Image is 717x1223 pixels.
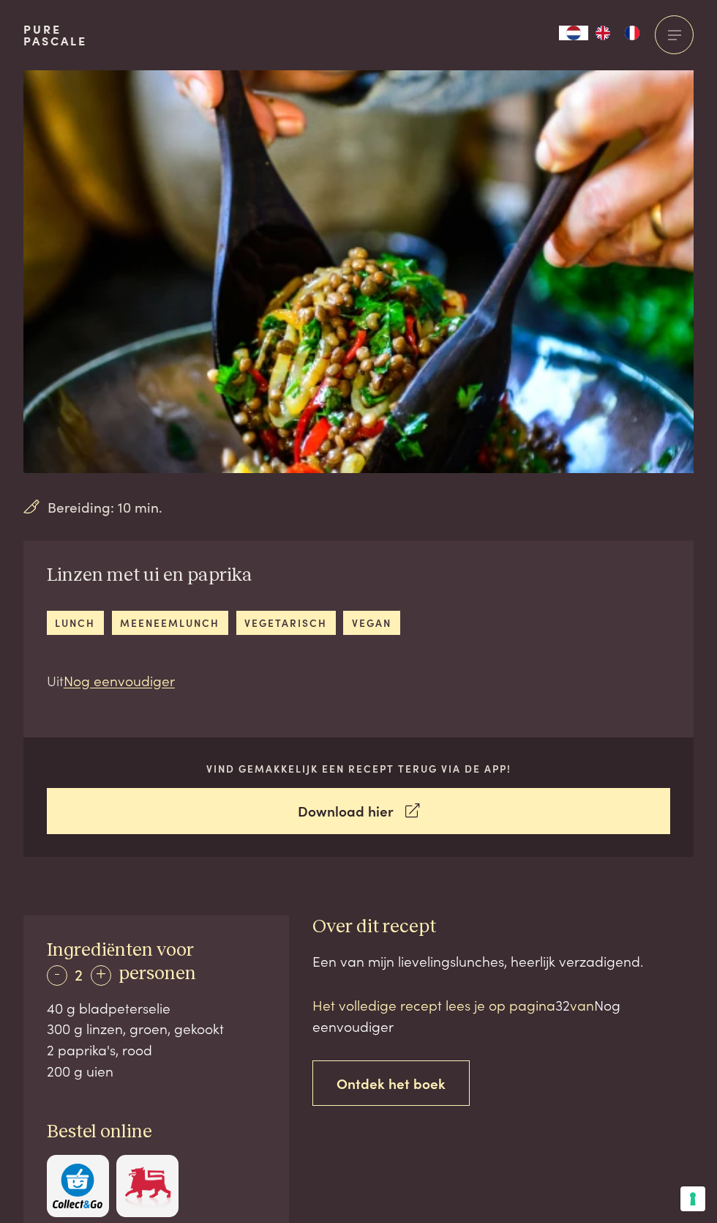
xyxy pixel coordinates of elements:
[47,670,400,691] p: Uit
[47,1018,266,1039] div: 300 g linzen, groen, gekookt
[312,915,694,939] h3: Over dit recept
[47,1060,266,1082] div: 200 g uien
[47,965,67,986] div: -
[123,1164,173,1208] img: Delhaize
[588,26,617,40] a: EN
[47,1120,266,1144] h3: Bestel online
[64,670,175,690] a: Nog eenvoudiger
[119,964,196,983] span: personen
[617,26,647,40] a: FR
[312,995,620,1036] span: Nog eenvoudiger
[47,564,400,587] h2: Linzen met ui en paprika
[23,23,87,47] a: PurePascale
[559,26,588,40] a: NL
[112,611,228,635] a: meeneemlunch
[47,611,104,635] a: lunch
[588,26,647,40] ul: Language list
[53,1164,102,1208] img: c308188babc36a3a401bcb5cb7e020f4d5ab42f7cacd8327e500463a43eeb86c.svg
[555,995,570,1014] span: 32
[47,788,671,834] a: Download hier
[75,963,83,985] span: 2
[312,995,694,1036] p: Het volledige recept lees je op pagina van
[48,497,162,518] span: Bereiding: 10 min.
[47,941,194,959] span: Ingrediënten voor
[680,1186,705,1211] button: Uw voorkeuren voor toestemming voor trackingtechnologieën
[47,997,266,1019] div: 40 g bladpeterselie
[559,26,588,40] div: Language
[312,1060,470,1107] a: Ontdek het boek
[47,1039,266,1060] div: 2 paprika's, rood
[91,965,111,986] div: +
[343,611,399,635] a: vegan
[559,26,647,40] aside: Language selected: Nederlands
[47,761,671,776] p: Vind gemakkelijk een recept terug via de app!
[23,70,694,473] img: Linzen met ui en paprika
[236,611,336,635] a: vegetarisch
[312,951,694,972] div: Een van mijn lievelingslunches, heerlijk verzadigend.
